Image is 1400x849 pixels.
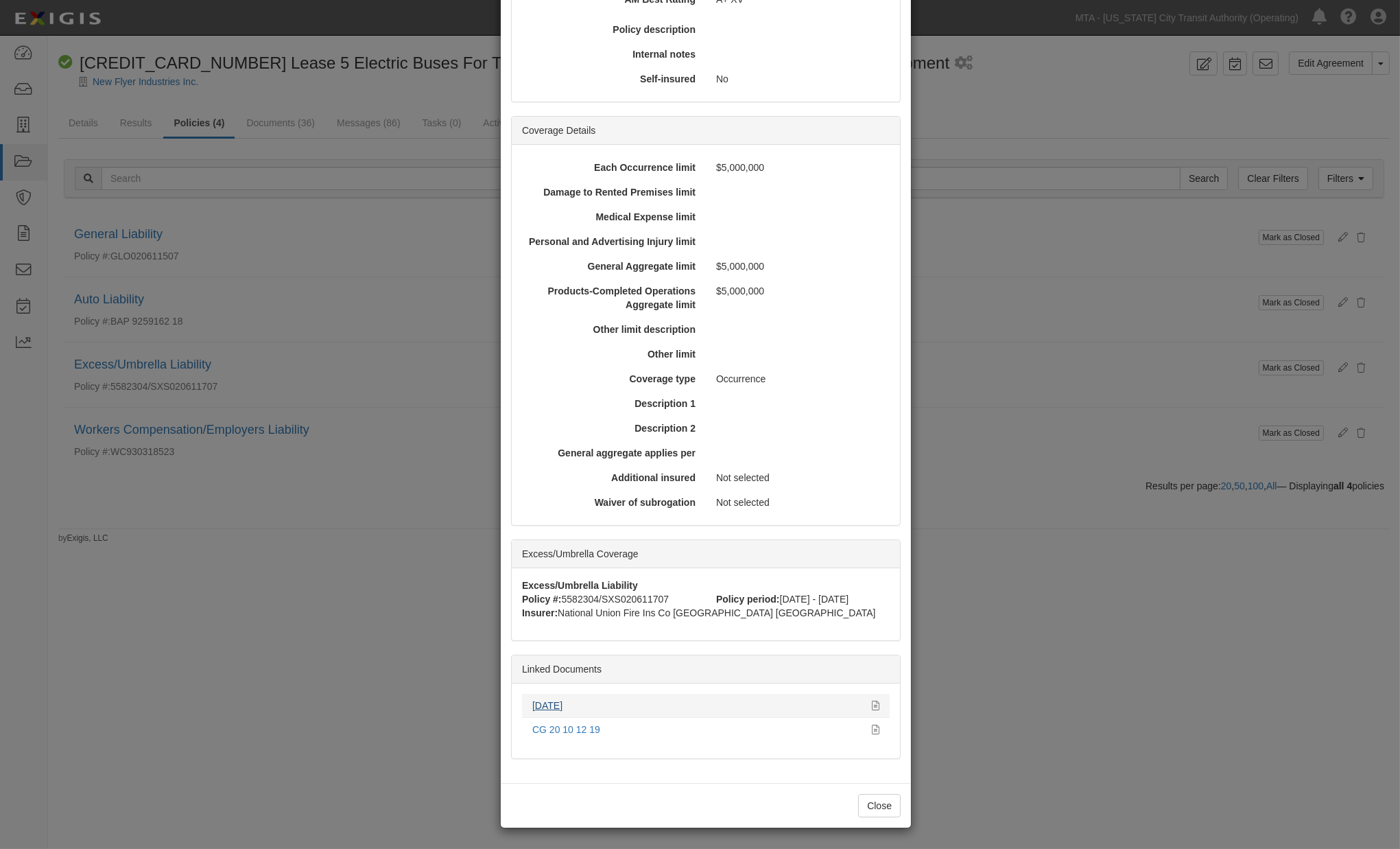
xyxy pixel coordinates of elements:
[517,397,706,410] div: Description 1
[706,259,894,273] div: $5,000,000
[517,72,706,86] div: Self-insured
[512,592,706,606] div: 5582304/SXS020611707
[512,606,900,620] div: National Union Fire Ins Co [GEOGRAPHIC_DATA] [GEOGRAPHIC_DATA]
[706,592,900,606] div: [DATE] - [DATE]
[517,259,706,273] div: General Aggregate limit
[532,699,862,712] div: 10.01.25
[517,284,706,312] div: Products-Completed Operations Aggregate limit
[517,323,706,336] div: Other limit description
[706,161,894,174] div: $5,000,000
[706,471,894,485] div: Not selected
[706,284,894,298] div: $5,000,000
[517,421,706,435] div: Description 2
[517,496,706,509] div: Waiver of subrogation
[532,723,862,736] div: CG 20 10 12 19
[517,161,706,174] div: Each Occurrence limit
[706,372,894,386] div: Occurrence
[517,347,706,361] div: Other limit
[522,580,638,591] strong: Excess/Umbrella Liability
[517,471,706,485] div: Additional insured
[522,594,562,605] strong: Policy #:
[517,372,706,386] div: Coverage type
[517,47,706,61] div: Internal notes
[522,607,558,618] strong: Insurer:
[517,446,706,460] div: General aggregate applies per
[512,540,900,568] div: Excess/Umbrella Coverage
[706,72,894,86] div: No
[512,117,900,145] div: Coverage Details
[517,185,706,199] div: Damage to Rented Premises limit
[512,655,900,684] div: Linked Documents
[716,594,780,605] strong: Policy period:
[532,700,562,711] a: [DATE]
[858,794,901,817] button: Close
[517,210,706,224] div: Medical Expense limit
[706,496,894,509] div: Not selected
[532,724,600,735] a: CG 20 10 12 19
[517,235,706,248] div: Personal and Advertising Injury limit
